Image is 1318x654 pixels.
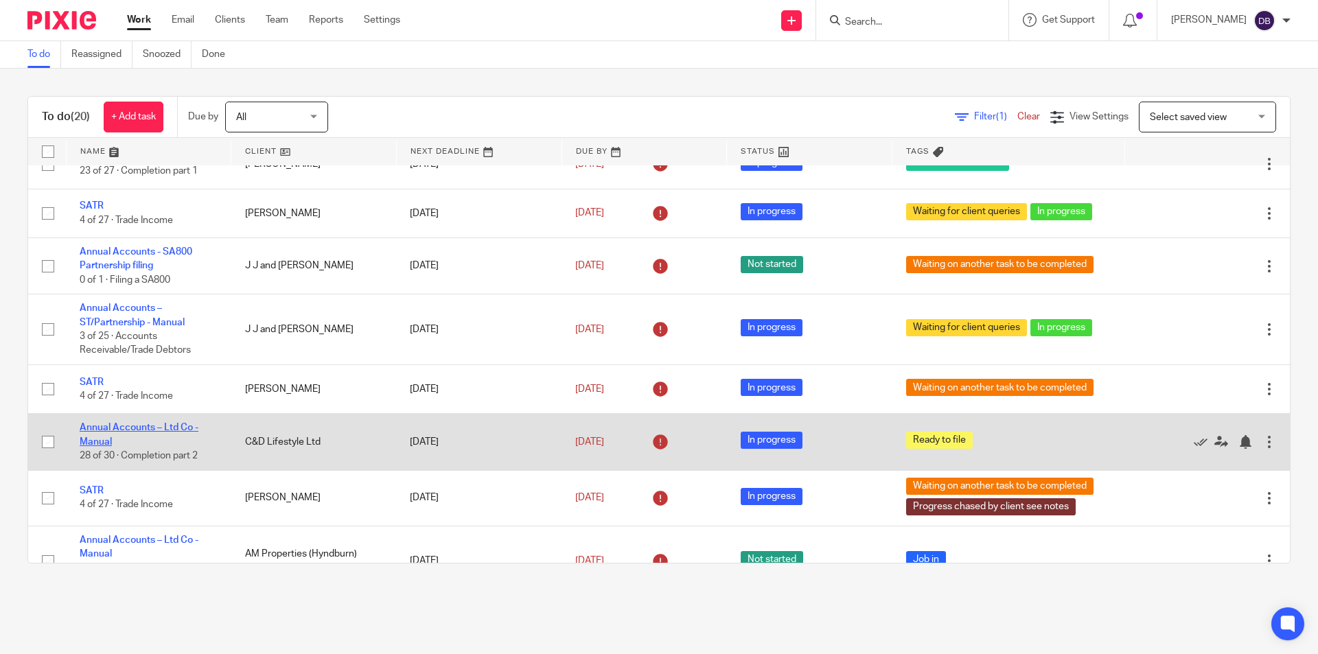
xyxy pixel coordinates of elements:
[741,319,802,336] span: In progress
[996,112,1007,121] span: (1)
[396,526,562,596] td: [DATE]
[906,148,929,155] span: Tags
[906,319,1027,336] span: Waiting for client queries
[906,379,1094,396] span: Waiting on another task to be completed
[906,432,973,449] span: Ready to file
[231,189,397,237] td: [PERSON_NAME]
[80,167,198,176] span: 23 of 27 · Completion part 1
[1030,203,1092,220] span: In progress
[80,391,173,401] span: 4 of 27 · Trade Income
[202,41,235,68] a: Done
[1042,15,1095,25] span: Get Support
[741,488,802,505] span: In progress
[741,203,802,220] span: In progress
[844,16,967,29] input: Search
[575,384,604,394] span: [DATE]
[741,432,802,449] span: In progress
[231,294,397,365] td: J J and [PERSON_NAME]
[143,41,192,68] a: Snoozed
[396,364,562,413] td: [DATE]
[575,209,604,218] span: [DATE]
[42,110,90,124] h1: To do
[215,13,245,27] a: Clients
[741,551,803,568] span: Not started
[188,110,218,124] p: Due by
[231,364,397,413] td: [PERSON_NAME]
[104,102,163,132] a: + Add task
[80,275,170,285] span: 0 of 1 · Filing a SA800
[364,13,400,27] a: Settings
[231,470,397,526] td: [PERSON_NAME]
[231,526,397,596] td: AM Properties (Hyndburn) Limited
[71,111,90,122] span: (20)
[396,189,562,237] td: [DATE]
[1253,10,1275,32] img: svg%3E
[172,13,194,27] a: Email
[231,238,397,294] td: J J and [PERSON_NAME]
[266,13,288,27] a: Team
[396,414,562,470] td: [DATE]
[80,215,173,225] span: 4 of 27 · Trade Income
[1030,319,1092,336] span: In progress
[236,113,246,122] span: All
[231,414,397,470] td: C&D Lifestyle Ltd
[1070,112,1129,121] span: View Settings
[575,556,604,565] span: [DATE]
[741,256,803,273] span: Not started
[741,379,802,396] span: In progress
[906,256,1094,273] span: Waiting on another task to be completed
[906,478,1094,495] span: Waiting on another task to be completed
[396,470,562,526] td: [DATE]
[575,437,604,447] span: [DATE]
[1150,113,1227,122] span: Select saved view
[80,535,198,559] a: Annual Accounts – Ltd Co - Manual
[906,551,946,568] span: Job in
[1171,13,1247,27] p: [PERSON_NAME]
[974,112,1017,121] span: Filter
[1194,435,1214,449] a: Mark as done
[27,11,96,30] img: Pixie
[80,500,173,510] span: 4 of 27 · Trade Income
[309,13,343,27] a: Reports
[906,498,1076,515] span: Progress chased by client see notes
[575,325,604,334] span: [DATE]
[27,41,61,68] a: To do
[80,331,191,355] span: 3 of 25 · Accounts Receivable/Trade Debtors
[575,493,604,502] span: [DATE]
[80,201,104,211] a: SATR
[80,486,104,495] a: SATR
[80,247,192,270] a: Annual Accounts - SA800 Partnership filing
[80,303,185,327] a: Annual Accounts – ST/Partnership - Manual
[80,377,104,387] a: SATR
[127,13,151,27] a: Work
[80,451,198,460] span: 28 of 30 · Completion part 2
[71,41,132,68] a: Reassigned
[80,423,198,446] a: Annual Accounts – Ltd Co - Manual
[1017,112,1040,121] a: Clear
[396,294,562,365] td: [DATE]
[906,203,1027,220] span: Waiting for client queries
[396,238,562,294] td: [DATE]
[575,261,604,270] span: [DATE]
